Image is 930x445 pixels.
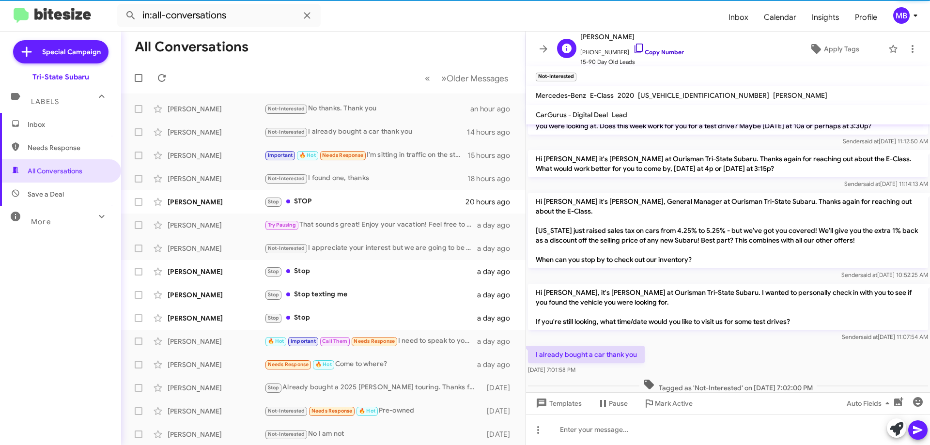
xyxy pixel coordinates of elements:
[28,189,64,199] span: Save a Deal
[580,31,684,43] span: [PERSON_NAME]
[609,395,628,412] span: Pause
[168,337,264,346] div: [PERSON_NAME]
[419,68,436,88] button: Previous
[264,382,482,393] div: Already bought a 2025 [PERSON_NAME] touring. Thanks for your follow up, but take me off your phon...
[168,197,264,207] div: [PERSON_NAME]
[425,72,430,84] span: «
[477,244,518,253] div: a day ago
[536,110,608,119] span: CarGurus - Digital Deal
[467,174,518,184] div: 18 hours ago
[268,384,279,391] span: Stop
[844,180,928,187] span: Sender [DATE] 11:14:13 AM
[862,138,879,145] span: said at
[28,143,110,153] span: Needs Response
[447,73,508,84] span: Older Messages
[419,68,514,88] nav: Page navigation example
[264,289,477,300] div: Stop texting me
[28,120,110,129] span: Inbox
[721,3,756,31] span: Inbox
[268,245,305,251] span: Not-Interested
[638,91,769,100] span: [US_VEHICLE_IDENTIFICATION_NUMBER]
[31,217,51,226] span: More
[32,72,89,82] div: Tri-State Subaru
[804,3,847,31] a: Insights
[536,91,586,100] span: Mercedes-Benz
[756,3,804,31] a: Calendar
[843,138,928,145] span: Sender [DATE] 11:12:50 AM
[526,395,589,412] button: Templates
[860,271,877,278] span: said at
[31,97,59,106] span: Labels
[268,361,309,368] span: Needs Response
[534,395,582,412] span: Templates
[168,360,264,369] div: [PERSON_NAME]
[268,222,296,228] span: Try Pausing
[264,405,482,416] div: Pre-owned
[528,284,928,330] p: Hi [PERSON_NAME], it's [PERSON_NAME] at Ourisman Tri-State Subaru. I wanted to personally check i...
[168,290,264,300] div: [PERSON_NAME]
[117,4,321,27] input: Search
[841,271,928,278] span: Sender [DATE] 10:52:25 AM
[467,127,518,137] div: 14 hours ago
[467,151,518,160] div: 15 hours ago
[264,126,467,138] div: I already bought a car thank you
[28,166,82,176] span: All Conversations
[13,40,108,63] a: Special Campaign
[264,219,477,230] div: That sounds great! Enjoy your vacation! Feel free to reach out when you're back, and we can set u...
[842,333,928,340] span: Sender [DATE] 11:07:54 AM
[784,40,883,58] button: Apply Tags
[264,429,482,440] div: No I am not
[863,180,880,187] span: said at
[168,383,264,393] div: [PERSON_NAME]
[264,196,465,207] div: STOP
[291,338,316,344] span: Important
[482,430,518,439] div: [DATE]
[354,338,395,344] span: Needs Response
[528,366,575,373] span: [DATE] 7:01:58 PM
[580,57,684,67] span: 15-90 Day Old Leads
[268,175,305,182] span: Not-Interested
[893,7,910,24] div: MB
[847,3,885,31] span: Profile
[618,91,634,100] span: 2020
[264,266,477,277] div: Stop
[773,91,827,100] span: [PERSON_NAME]
[885,7,919,24] button: MB
[477,360,518,369] div: a day ago
[268,292,279,298] span: Stop
[168,104,264,114] div: [PERSON_NAME]
[268,152,293,158] span: Important
[299,152,316,158] span: 🔥 Hot
[168,406,264,416] div: [PERSON_NAME]
[168,220,264,230] div: [PERSON_NAME]
[536,73,576,81] small: Not-Interested
[311,408,353,414] span: Needs Response
[633,48,684,56] a: Copy Number
[528,346,645,363] p: I already bought a car thank you
[268,431,305,437] span: Not-Interested
[655,395,693,412] span: Mark Active
[612,110,627,119] span: Lead
[435,68,514,88] button: Next
[482,406,518,416] div: [DATE]
[264,336,477,347] div: I need to speak to you call me when you get this message
[268,106,305,112] span: Not-Interested
[861,333,878,340] span: said at
[264,173,467,184] div: I found one, thanks
[839,395,901,412] button: Auto Fields
[268,338,284,344] span: 🔥 Hot
[168,313,264,323] div: [PERSON_NAME]
[477,290,518,300] div: a day ago
[268,129,305,135] span: Not-Interested
[168,267,264,276] div: [PERSON_NAME]
[264,103,470,114] div: No thanks. Thank you
[482,383,518,393] div: [DATE]
[477,337,518,346] div: a day ago
[42,47,101,57] span: Special Campaign
[168,151,264,160] div: [PERSON_NAME]
[639,379,817,393] span: Tagged as 'Not-Interested' on [DATE] 7:02:00 PM
[264,312,477,323] div: Stop
[168,244,264,253] div: [PERSON_NAME]
[264,243,477,254] div: I appreciate your interest but we are going to be keeping the Subaru that we currently have. Than...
